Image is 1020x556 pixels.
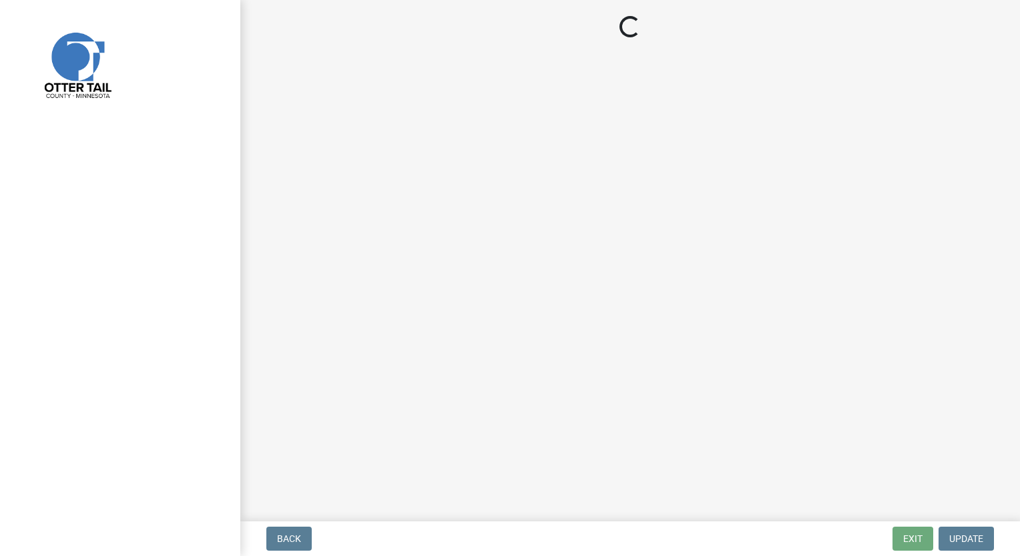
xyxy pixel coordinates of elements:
[892,527,933,551] button: Exit
[266,527,312,551] button: Back
[939,527,994,551] button: Update
[277,533,301,544] span: Back
[27,14,127,114] img: Otter Tail County, Minnesota
[949,533,983,544] span: Update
